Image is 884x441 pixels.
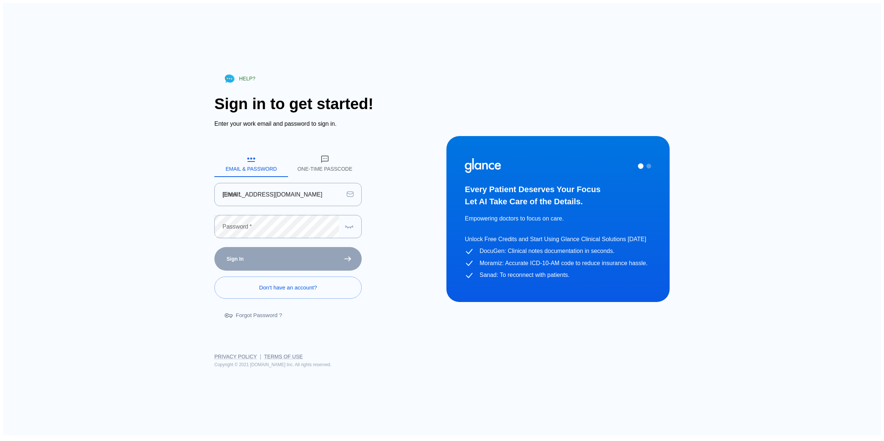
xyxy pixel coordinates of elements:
[214,119,438,128] p: Enter your work email and password to sign in.
[465,271,651,280] p: Sanad: To reconnect with patients.
[223,72,236,85] img: Chat Support
[465,247,651,256] p: DocuGen: Clinical notes documentation in seconds.
[214,150,288,177] button: Email & Password
[214,362,331,367] span: Copyright © 2021 [DOMAIN_NAME] Inc. All rights reserved.
[465,183,651,208] h3: Every Patient Deserves Your Focus Let AI Take Care of the Details.
[288,150,362,177] button: One-Time Passcode
[214,277,362,299] a: Don't have an account?
[214,183,344,206] input: dr.ahmed@clinic.com
[214,69,264,88] a: HELP?
[465,235,651,244] p: Unlock Free Credits and Start Using Glance Clinical Solutions [DATE]
[465,259,651,268] p: Moramiz: Accurate ICD-10-AM code to reduce insurance hassle.
[260,354,261,360] span: |
[214,354,257,360] a: Privacy Policy
[465,214,651,223] p: Empowering doctors to focus on care.
[214,305,294,326] a: Forgot Password ?
[264,354,303,360] a: Terms of Use
[214,95,438,113] h1: Sign in to get started!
